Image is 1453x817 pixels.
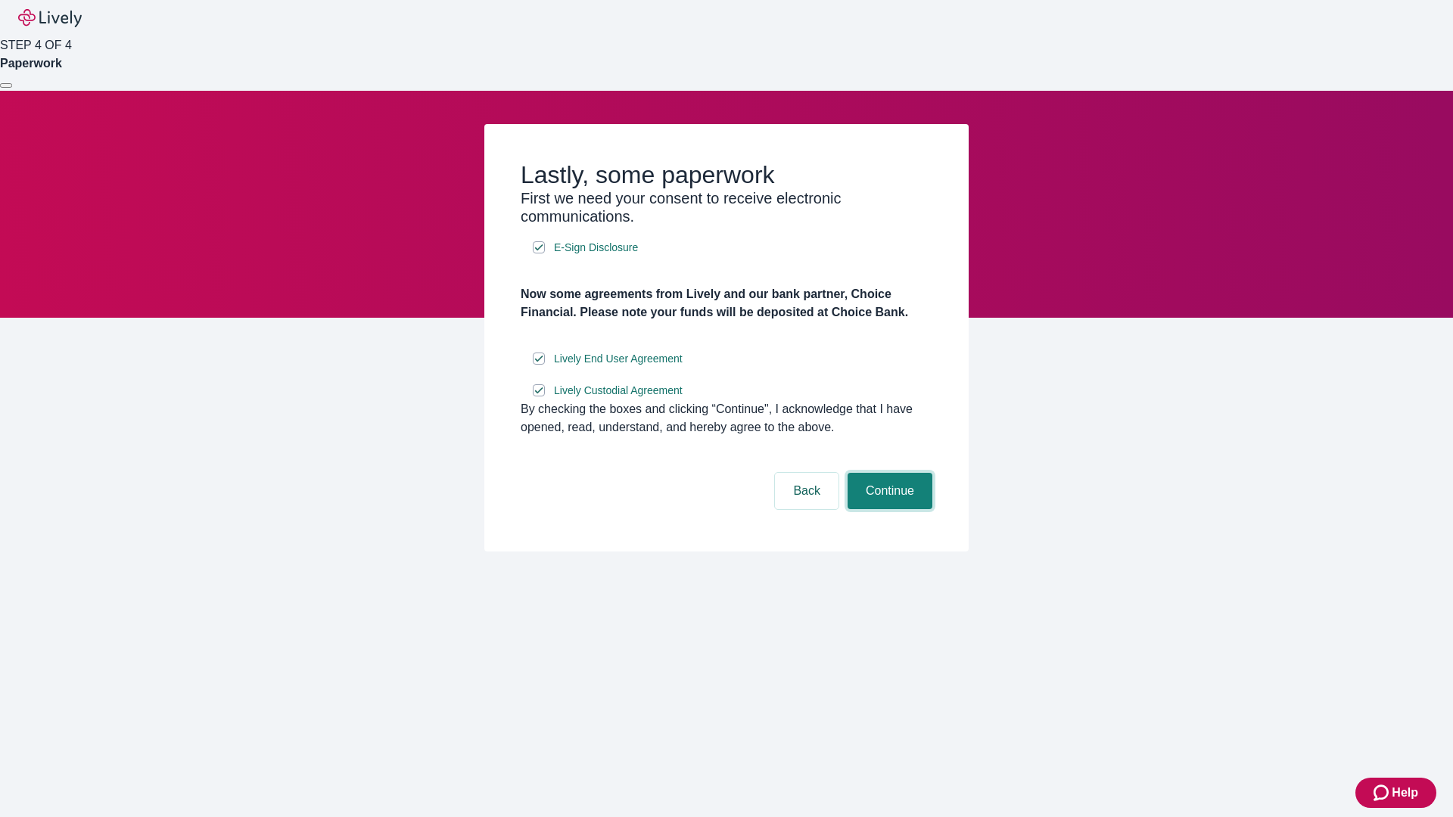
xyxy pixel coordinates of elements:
h2: Lastly, some paperwork [521,160,932,189]
a: e-sign disclosure document [551,238,641,257]
h3: First we need your consent to receive electronic communications. [521,189,932,225]
h4: Now some agreements from Lively and our bank partner, Choice Financial. Please note your funds wi... [521,285,932,322]
button: Continue [848,473,932,509]
button: Zendesk support iconHelp [1355,778,1436,808]
button: Back [775,473,839,509]
span: Lively End User Agreement [554,351,683,367]
span: Help [1392,784,1418,802]
span: E-Sign Disclosure [554,240,638,256]
div: By checking the boxes and clicking “Continue", I acknowledge that I have opened, read, understand... [521,400,932,436]
svg: Zendesk support icon [1374,784,1392,802]
a: e-sign disclosure document [551,349,686,368]
span: Lively Custodial Agreement [554,383,683,399]
img: Lively [18,9,82,27]
a: e-sign disclosure document [551,381,686,400]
